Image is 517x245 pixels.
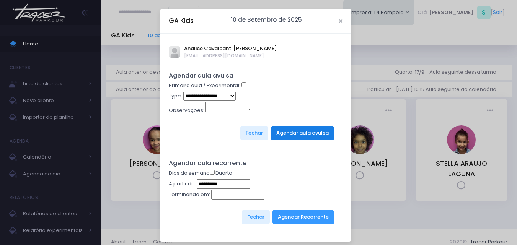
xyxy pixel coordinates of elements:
button: Fechar [242,210,270,224]
input: Quarta [210,170,215,175]
button: Agendar Recorrente [272,210,334,224]
label: Terminando em: [169,191,210,198]
h5: Agendar aula avulsa [169,72,343,80]
h5: GA Kids [169,16,194,26]
button: Close [339,19,342,23]
label: Primeira aula / Experimental: [169,82,240,89]
button: Fechar [240,126,268,140]
label: Observações: [169,107,204,114]
form: Dias da semana [169,169,343,233]
label: Type: [169,92,182,100]
label: Quarta [210,169,232,177]
button: Agendar aula avulsa [271,126,334,140]
span: Analice Cavalcanti [PERSON_NAME] [184,45,277,52]
h6: 10 de Setembro de 2025 [231,16,302,23]
span: [EMAIL_ADDRESS][DOMAIN_NAME] [184,52,277,59]
label: A partir de: [169,180,196,188]
h5: Agendar aula recorrente [169,159,343,167]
